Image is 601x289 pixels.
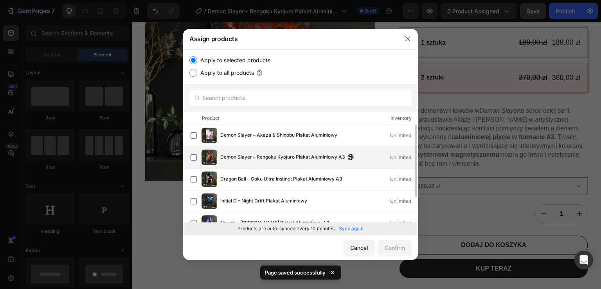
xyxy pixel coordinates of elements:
[268,237,456,256] button: <p>KUP TERAZ</p>
[189,90,412,106] input: Search products
[386,15,416,26] div: 189,00 zł
[574,251,593,269] div: Open Intercom Messenger
[202,150,217,165] img: product-img
[344,243,380,251] p: KUP TERAZ
[289,17,314,25] p: 1 sztuka
[202,215,217,231] img: product-img
[197,56,270,65] label: Apply to selected products
[202,172,217,187] img: product-img
[183,49,418,235] div: />
[202,193,217,209] img: product-img
[350,244,368,252] div: Cancel
[419,15,450,26] div: 189,00 zł
[197,68,254,78] label: Apply to all products
[220,197,307,206] span: Initial D – Night Drift Plakat Aluminiowy
[390,219,417,227] div: Unlimited
[439,183,457,201] button: increment
[220,131,337,140] span: Demon Slayer – Akaza & Shinobu Plakat Aluminiowy
[390,132,417,139] div: Unlimited
[268,188,360,196] p: Ilość
[268,85,452,144] p: Starcie demonów i łowców w to serce całej serii. Plakat przedstawia Akazę i [PERSON_NAME] w artys...
[202,114,220,122] div: Product
[344,240,375,256] button: Cancel
[265,269,326,276] p: Page saved successfully
[289,52,312,60] p: 2 sztuki
[202,128,217,143] img: product-img
[339,225,363,232] p: Sync again
[268,214,456,233] button: DODAJ DO KOSZYKA
[183,29,398,49] div: Assign products
[220,153,345,162] span: Demon Slayer – Rengoku Kyojuro Plakat Aluminiowy A3
[386,51,416,61] div: 378,00 zł
[390,197,417,205] div: Unlimited
[285,129,368,136] strong: systemowi magnetycznemu
[378,240,412,256] button: Confirm
[419,51,450,61] div: 368,00 zł
[385,244,405,252] div: Confirm
[238,225,336,232] p: Products are auto-synced every 10 minutes.
[421,183,439,201] input: quantity
[390,114,412,122] div: Inventory
[220,175,342,184] span: Dragon Ball – Goku Ultra Instinct Plakat Aluminiowy A3
[390,175,417,183] div: Unlimited
[323,112,423,118] strong: aluminiowej płycie w formacie A3
[403,183,421,201] button: decrement
[390,154,417,161] div: Unlimited
[329,219,394,228] div: DODAJ DO KOSZYKA
[348,85,387,92] em: Demon Slayer
[220,219,329,228] span: Naruto – [PERSON_NAME] Plakat Aluminiowy A3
